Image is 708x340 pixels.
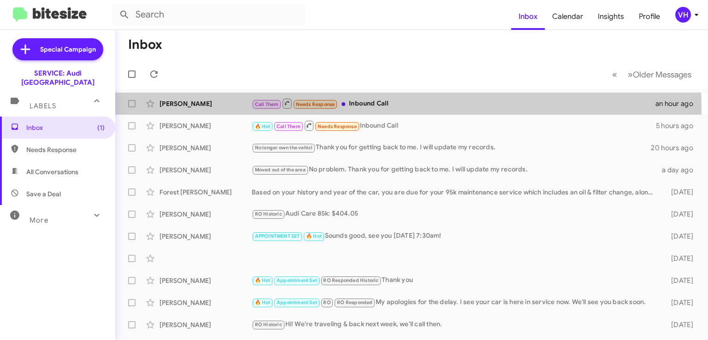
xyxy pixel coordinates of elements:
[252,319,660,330] div: Hi! We're traveling & back next week, we'll call then.
[26,167,78,176] span: All Conversations
[633,70,691,80] span: Older Messages
[26,189,61,199] span: Save a Deal
[277,299,317,305] span: Appointment Set
[660,188,701,197] div: [DATE]
[675,7,691,23] div: VH
[29,102,56,110] span: Labels
[337,299,372,305] span: RO Responded
[26,123,105,132] span: Inbox
[112,4,305,26] input: Search
[252,98,655,109] div: Inbound Call
[651,143,701,152] div: 20 hours ago
[252,297,660,308] div: My apologies for the delay. I see your car is here in service now. We'll see you back soon.
[277,123,301,129] span: Call Them
[252,120,656,131] div: Inbound Call
[128,37,162,52] h1: Inbox
[255,123,271,129] span: 🔥 Hot
[29,216,48,224] span: More
[296,101,335,107] span: Needs Response
[323,299,330,305] span: RO
[318,123,357,129] span: Needs Response
[660,276,701,285] div: [DATE]
[159,210,252,219] div: [PERSON_NAME]
[255,167,306,173] span: Moved out of the area
[667,7,698,23] button: VH
[159,143,252,152] div: [PERSON_NAME]
[607,65,623,84] button: Previous
[660,232,701,241] div: [DATE]
[545,3,590,30] a: Calendar
[159,320,252,329] div: [PERSON_NAME]
[255,299,271,305] span: 🔥 Hot
[159,121,252,130] div: [PERSON_NAME]
[255,322,282,328] span: RO Historic
[97,123,105,132] span: (1)
[660,254,701,263] div: [DATE]
[631,3,667,30] a: Profile
[660,165,701,175] div: a day ago
[26,145,105,154] span: Needs Response
[255,101,279,107] span: Call Them
[159,276,252,285] div: [PERSON_NAME]
[660,298,701,307] div: [DATE]
[277,277,317,283] span: Appointment Set
[159,165,252,175] div: [PERSON_NAME]
[255,233,300,239] span: APPOINTMENT SET
[306,233,322,239] span: 🔥 Hot
[622,65,697,84] button: Next
[628,69,633,80] span: »
[159,232,252,241] div: [PERSON_NAME]
[159,298,252,307] div: [PERSON_NAME]
[252,188,660,197] div: Based on your history and year of the car, you are due for your 95k maintenance service which inc...
[660,320,701,329] div: [DATE]
[40,45,96,54] span: Special Campaign
[660,210,701,219] div: [DATE]
[655,99,701,108] div: an hour ago
[255,277,271,283] span: 🔥 Hot
[252,142,651,153] div: Thank you for getting back to me. I will update my records.
[252,209,660,219] div: Audi Care 85k: $404.05
[159,99,252,108] div: [PERSON_NAME]
[323,277,378,283] span: RO Responded Historic
[252,231,660,241] div: Sounds good, see you [DATE] 7:30am!
[511,3,545,30] a: Inbox
[252,275,660,286] div: Thank you
[252,164,660,175] div: No problem. Thank you for getting back to me. I will update my records.
[607,65,697,84] nav: Page navigation example
[12,38,103,60] a: Special Campaign
[255,145,313,151] span: No longer own the vehicl
[612,69,617,80] span: «
[590,3,631,30] a: Insights
[656,121,701,130] div: 5 hours ago
[159,188,252,197] div: Forest [PERSON_NAME]
[255,211,282,217] span: RO Historic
